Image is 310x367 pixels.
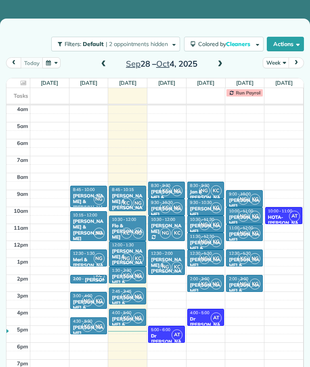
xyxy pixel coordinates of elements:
[190,316,222,333] div: Dr [PERSON_NAME]
[21,57,43,68] button: today
[172,262,182,273] span: KC
[238,253,249,264] span: KC
[17,360,28,367] span: 7pm
[17,326,28,333] span: 5pm
[229,251,251,256] span: 12:30 - 1:30
[190,282,222,294] div: [PERSON_NAME]
[172,202,182,213] span: NG
[151,251,173,256] span: 12:30 - 2:00
[172,185,182,196] span: NG
[111,248,143,272] div: [PERSON_NAME] & [PERSON_NAME]
[190,223,222,235] div: [PERSON_NAME]
[17,123,28,129] span: 5am
[151,200,173,205] span: 9:30 - 10:30
[80,80,97,86] a: [DATE]
[47,37,180,51] a: Filters: Default | 2 appointments hidden
[73,293,92,298] span: 3:00 - 4:00
[151,333,182,350] div: Dr [PERSON_NAME]
[111,316,143,340] div: [PERSON_NAME] & [PERSON_NAME] Lions
[133,270,144,281] span: NG
[228,197,260,232] div: [PERSON_NAME] ([PERSON_NAME]) [PERSON_NAME]
[238,228,249,239] span: NG
[111,295,143,318] div: [PERSON_NAME] & [PERSON_NAME]
[94,228,105,239] span: NG
[238,279,249,289] span: NG
[14,208,28,214] span: 10am
[73,218,105,242] div: [PERSON_NAME] & [PERSON_NAME]
[229,276,248,281] span: 2:00 - 3:00
[268,208,292,214] span: 10:00 - 11:00
[172,329,182,340] span: AT
[160,228,171,239] span: NG
[267,37,304,51] button: Actions
[160,262,171,273] span: NG
[73,319,92,324] span: 4:30 - 5:30
[82,296,93,306] span: NG
[190,217,214,222] span: 10:30 - 11:30
[112,217,136,222] span: 10:30 - 12:00
[121,270,132,281] span: KC
[151,206,182,218] div: [PERSON_NAME]
[151,217,175,222] span: 10:30 - 12:00
[41,80,58,86] a: [DATE]
[190,257,222,268] div: [PERSON_NAME]
[289,57,304,68] button: next
[263,57,289,68] button: Week
[190,251,212,256] span: 12:30 - 1:30
[83,40,104,48] span: Default
[268,214,300,232] div: HOTA-[PERSON_NAME]
[112,289,131,294] span: 2:45 - 3:45
[211,185,222,196] span: KC
[151,223,182,235] div: [PERSON_NAME]
[82,321,93,332] span: KC
[229,191,251,197] span: 9:00 - 10:00
[151,327,170,332] span: 5:00 - 6:00
[17,140,28,146] span: 6am
[190,240,222,263] div: [PERSON_NAME] & [PERSON_NAME]
[121,198,132,209] span: KC
[112,187,134,192] span: 8:45 - 10:15
[172,228,182,239] span: KC
[199,219,210,230] span: NG
[236,90,262,96] span: Run Payroll
[236,80,253,86] a: [DATE]
[17,157,28,163] span: 7am
[229,225,253,231] span: 11:00 - 12:00
[111,193,143,216] div: [PERSON_NAME] & [PERSON_NAME]
[184,37,264,51] button: Colored byCleaners
[73,257,105,274] div: Meri & [PERSON_NAME]
[228,231,260,243] div: [PERSON_NAME]
[94,270,105,281] span: KC
[112,310,131,315] span: 4:00 - 5:00
[238,211,249,222] span: NG
[121,253,132,264] span: NG
[229,208,253,214] span: 10:00 - 11:00
[17,106,28,112] span: 4am
[190,276,209,281] span: 2:00 - 3:00
[73,193,105,216] div: [PERSON_NAME] & [PERSON_NAME]
[133,291,144,302] span: NG
[160,185,171,196] span: KC
[151,189,182,212] div: [PERSON_NAME] & [PERSON_NAME]
[17,343,28,350] span: 6pm
[112,268,131,273] span: 1:30 - 2:30
[211,279,222,289] span: NG
[73,299,105,323] div: [PERSON_NAME] & [PERSON_NAME]
[133,198,144,209] span: NG
[199,236,210,247] span: NG
[199,279,210,289] span: KC
[94,296,105,306] span: KC
[211,312,222,323] span: AT
[160,202,171,213] span: KC
[121,228,132,239] span: KC
[94,321,105,332] span: NG
[226,40,252,48] span: Cleaners
[121,312,132,323] span: KC
[151,183,170,188] span: 8:30 - 9:30
[190,206,222,218] div: [PERSON_NAME]
[199,253,210,264] span: NG
[249,279,260,289] span: KC
[133,228,144,239] span: NG
[249,211,260,222] span: KC
[17,275,28,282] span: 2pm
